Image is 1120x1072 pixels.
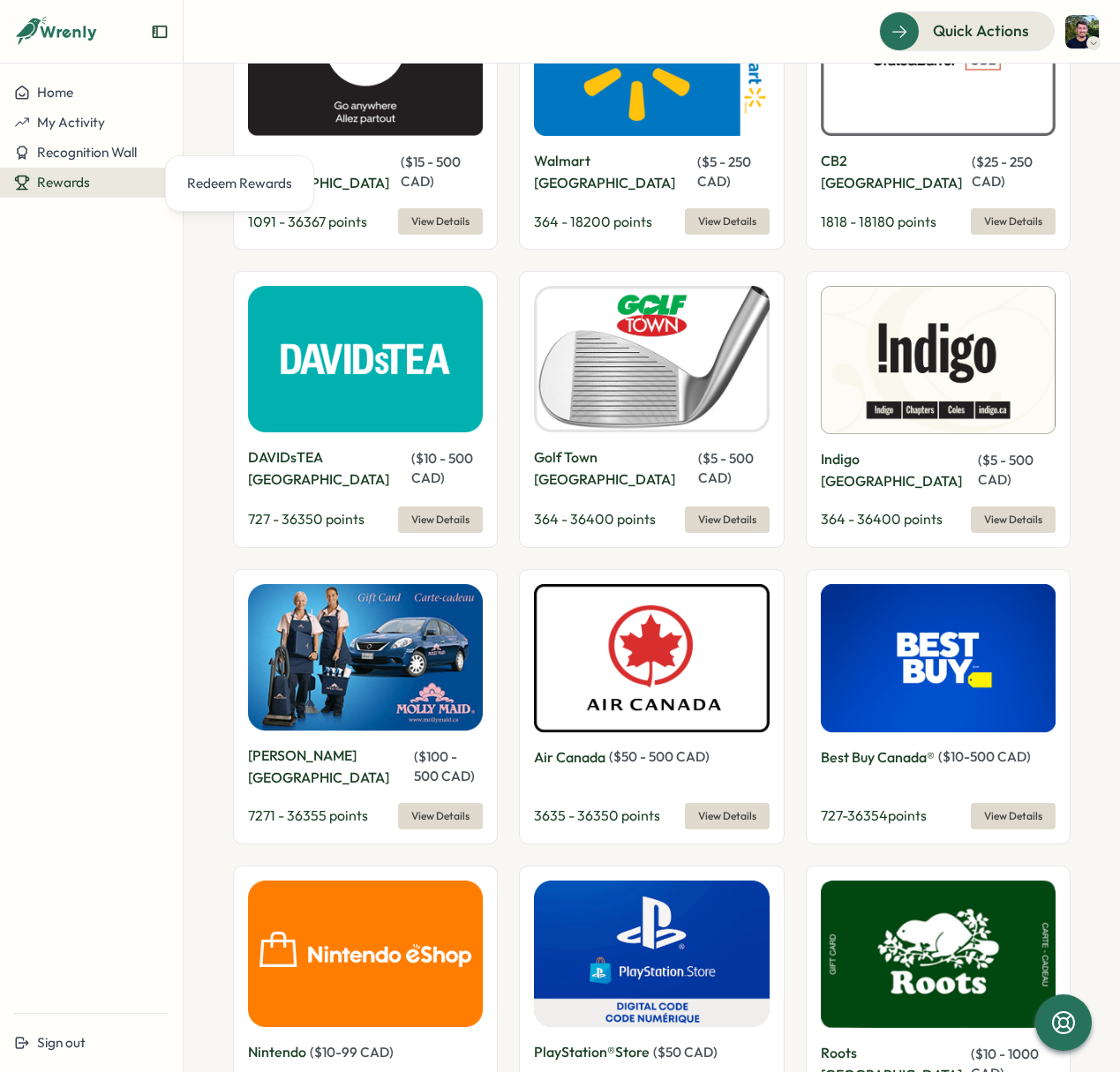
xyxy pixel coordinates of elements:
[151,23,169,41] button: Expand sidebar
[879,11,1055,50] button: Quick Actions
[984,209,1042,234] span: View Details
[972,154,1033,190] span: ( $ 25 - 250 CAD )
[978,452,1034,488] span: ( $ 5 - 500 CAD )
[248,745,410,789] p: [PERSON_NAME] [GEOGRAPHIC_DATA]
[933,19,1029,42] span: Quick Actions
[698,209,756,234] span: View Details
[411,209,470,234] span: View Details
[534,1041,650,1063] p: PlayStation®Store
[821,584,1056,732] img: Best Buy Canada®
[821,746,935,768] p: Best Buy Canada®
[821,881,1056,1028] img: Roots Canada
[984,804,1042,828] span: View Details
[534,881,769,1027] img: PlayStation®Store
[698,507,756,532] span: View Details
[398,803,483,829] button: View Details
[534,584,769,732] img: Air Canada
[534,806,660,824] span: 3635 - 36350 points
[821,510,943,528] span: 364 - 36400 points
[37,114,105,131] span: My Activity
[697,154,751,190] span: ( $ 5 - 250 CAD )
[685,803,770,829] button: View Details
[971,208,1056,235] button: View Details
[248,584,483,731] img: Molly Maid Canada
[938,748,1031,765] span: ( $ 10 - 500 CAD )
[398,506,483,533] button: View Details
[248,286,483,432] img: DAVIDsTEA Canada
[37,144,137,161] span: Recognition Wall
[248,881,483,1027] img: Nintendo
[187,174,292,193] div: Redeem Rewards
[821,213,936,230] span: 1818 - 18180 points
[534,150,694,194] p: Walmart [GEOGRAPHIC_DATA]
[971,803,1056,829] button: View Details
[609,748,710,765] span: ( $ 50 - 500 CAD )
[821,286,1056,434] img: Indigo Canada
[248,446,408,491] p: DAVIDsTEA [GEOGRAPHIC_DATA]
[698,804,756,828] span: View Details
[821,150,968,194] p: CB2 [GEOGRAPHIC_DATA]
[821,448,975,492] p: Indigo [GEOGRAPHIC_DATA]
[534,746,605,768] p: Air Canada
[248,510,365,528] span: 727 - 36350 points
[401,154,461,190] span: ( $ 15 - 500 CAD )
[37,84,73,101] span: Home
[37,174,90,191] span: Rewards
[685,506,770,533] button: View Details
[821,806,927,824] span: 727 - 36354 points
[1065,15,1099,49] img: Pat Gregory
[411,507,470,532] span: View Details
[248,150,397,194] p: Uber [GEOGRAPHIC_DATA]
[534,286,769,432] img: Golf Town Canada
[984,507,1042,532] span: View Details
[411,450,473,486] span: ( $ 10 - 500 CAD )
[698,450,754,486] span: ( $ 5 - 500 CAD )
[971,506,1056,533] button: View Details
[180,167,299,200] a: Redeem Rewards
[653,1044,718,1061] span: ( $ 50 CAD )
[685,208,770,235] button: View Details
[411,804,470,828] span: View Details
[37,1034,86,1051] span: Sign out
[534,510,656,528] span: 364 - 36400 points
[534,446,695,491] p: Golf Town [GEOGRAPHIC_DATA]
[310,1044,394,1061] span: ( $ 10 - 99 CAD )
[398,208,483,235] button: View Details
[534,213,652,230] span: 364 - 18200 points
[414,748,475,784] span: ( $ 100 - 500 CAD )
[248,213,367,230] span: 1091 - 36367 points
[248,806,368,824] span: 7271 - 36355 points
[248,1041,306,1063] p: Nintendo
